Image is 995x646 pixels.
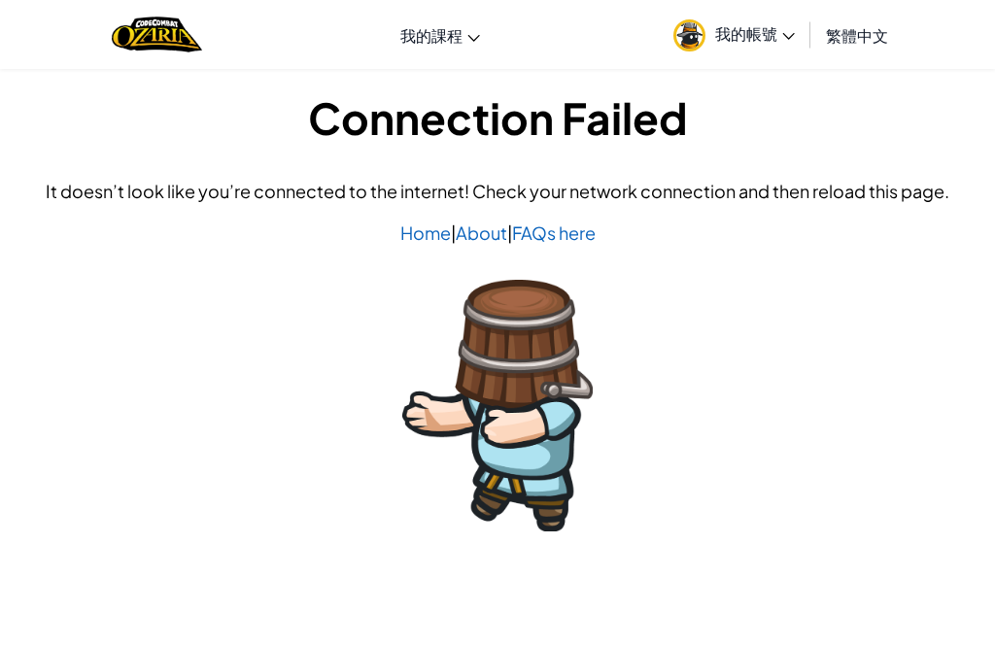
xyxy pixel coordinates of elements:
a: FAQs here [512,221,596,244]
a: Home [400,221,451,244]
span: 繁體中文 [826,25,888,46]
a: 我的帳號 [664,4,805,65]
h1: Connection Failed [19,87,976,148]
span: 我的帳號 [715,23,795,44]
span: | [507,221,512,244]
p: It doesn’t look like you’re connected to the internet! Check your network connection and then rel... [19,177,976,205]
img: Home [112,15,202,54]
a: Ozaria by CodeCombat logo [112,15,202,54]
img: avatar [673,19,705,51]
img: 404_3.png [402,280,594,531]
a: 繁體中文 [816,9,898,61]
span: 我的課程 [400,25,463,46]
a: 我的課程 [391,9,490,61]
span: | [451,221,456,244]
a: About [456,221,507,244]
